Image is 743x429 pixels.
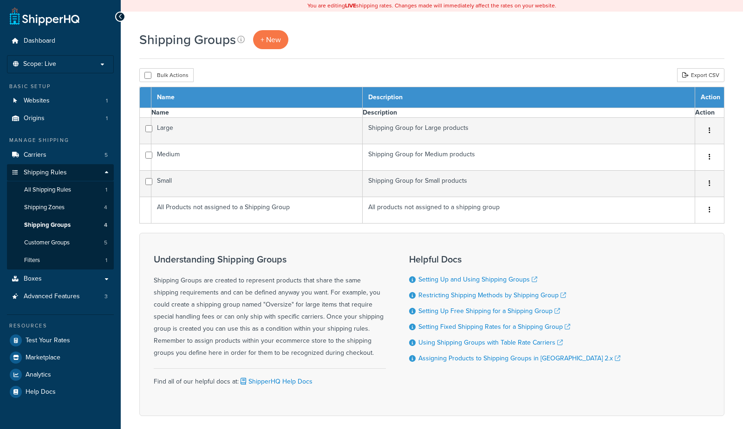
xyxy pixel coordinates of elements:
[151,87,363,108] th: Name
[24,239,70,247] span: Customer Groups
[26,337,70,345] span: Test Your Rates
[10,7,79,26] a: ShipperHQ Home
[7,147,114,164] a: Carriers 5
[239,377,313,386] a: ShipperHQ Help Docs
[139,68,194,82] button: Bulk Actions
[105,186,107,194] span: 1
[7,384,114,400] a: Help Docs
[104,151,108,159] span: 5
[7,92,114,109] a: Websites 1
[154,254,386,264] h3: Understanding Shipping Groups
[7,252,114,269] li: Filters
[363,87,695,108] th: Description
[418,290,566,300] a: Restricting Shipping Methods by Shipping Group
[24,275,42,283] span: Boxes
[7,288,114,305] a: Advanced Features 3
[7,136,114,144] div: Manage Shipping
[7,270,114,288] a: Boxes
[7,199,114,216] li: Shipping Zones
[24,151,46,159] span: Carriers
[418,306,560,316] a: Setting Up Free Shipping for a Shipping Group
[363,144,695,171] td: Shipping Group for Medium products
[7,322,114,330] div: Resources
[106,115,108,122] span: 1
[106,97,108,105] span: 1
[24,97,50,105] span: Websites
[23,60,56,68] span: Scope: Live
[418,338,563,347] a: Using Shipping Groups with Table Rate Carriers
[24,256,40,264] span: Filters
[7,332,114,349] a: Test Your Rates
[7,110,114,127] li: Origins
[104,204,107,211] span: 4
[24,115,45,122] span: Origins
[418,275,537,284] a: Setting Up and Using Shipping Groups
[418,322,570,332] a: Setting Fixed Shipping Rates for a Shipping Group
[7,217,114,234] li: Shipping Groups
[7,349,114,366] a: Marketplace
[24,169,67,177] span: Shipping Rules
[7,110,114,127] a: Origins 1
[7,252,114,269] a: Filters 1
[105,256,107,264] span: 1
[151,108,363,118] th: Name
[151,171,363,197] td: Small
[26,354,60,362] span: Marketplace
[261,34,281,45] span: + New
[7,366,114,383] a: Analytics
[104,239,107,247] span: 5
[24,186,71,194] span: All Shipping Rules
[7,217,114,234] a: Shipping Groups 4
[7,92,114,109] li: Websites
[7,147,114,164] li: Carriers
[24,221,71,229] span: Shipping Groups
[139,31,236,49] h1: Shipping Groups
[345,1,356,10] b: LIVE
[7,288,114,305] li: Advanced Features
[7,32,114,50] a: Dashboard
[24,293,80,301] span: Advanced Features
[677,68,724,82] a: Export CSV
[26,371,51,379] span: Analytics
[363,197,695,224] td: All products not assigned to a shipping group
[151,197,363,224] td: All Products not assigned to a Shipping Group
[363,108,695,118] th: Description
[253,30,288,49] a: + New
[409,254,620,264] h3: Helpful Docs
[363,118,695,144] td: Shipping Group for Large products
[418,353,620,363] a: Assigning Products to Shipping Groups in [GEOGRAPHIC_DATA] 2.x
[363,171,695,197] td: Shipping Group for Small products
[7,199,114,216] a: Shipping Zones 4
[7,181,114,198] a: All Shipping Rules 1
[151,118,363,144] td: Large
[24,204,65,211] span: Shipping Zones
[154,254,386,359] div: Shipping Groups are created to represent products that share the same shipping requirements and c...
[104,293,108,301] span: 3
[7,181,114,198] li: All Shipping Rules
[26,388,56,396] span: Help Docs
[7,164,114,270] li: Shipping Rules
[7,234,114,251] a: Customer Groups 5
[7,234,114,251] li: Customer Groups
[104,221,107,229] span: 4
[7,83,114,90] div: Basic Setup
[695,87,724,108] th: Action
[695,108,724,118] th: Action
[7,164,114,181] a: Shipping Rules
[151,144,363,171] td: Medium
[154,368,386,388] div: Find all of our helpful docs at:
[24,37,55,45] span: Dashboard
